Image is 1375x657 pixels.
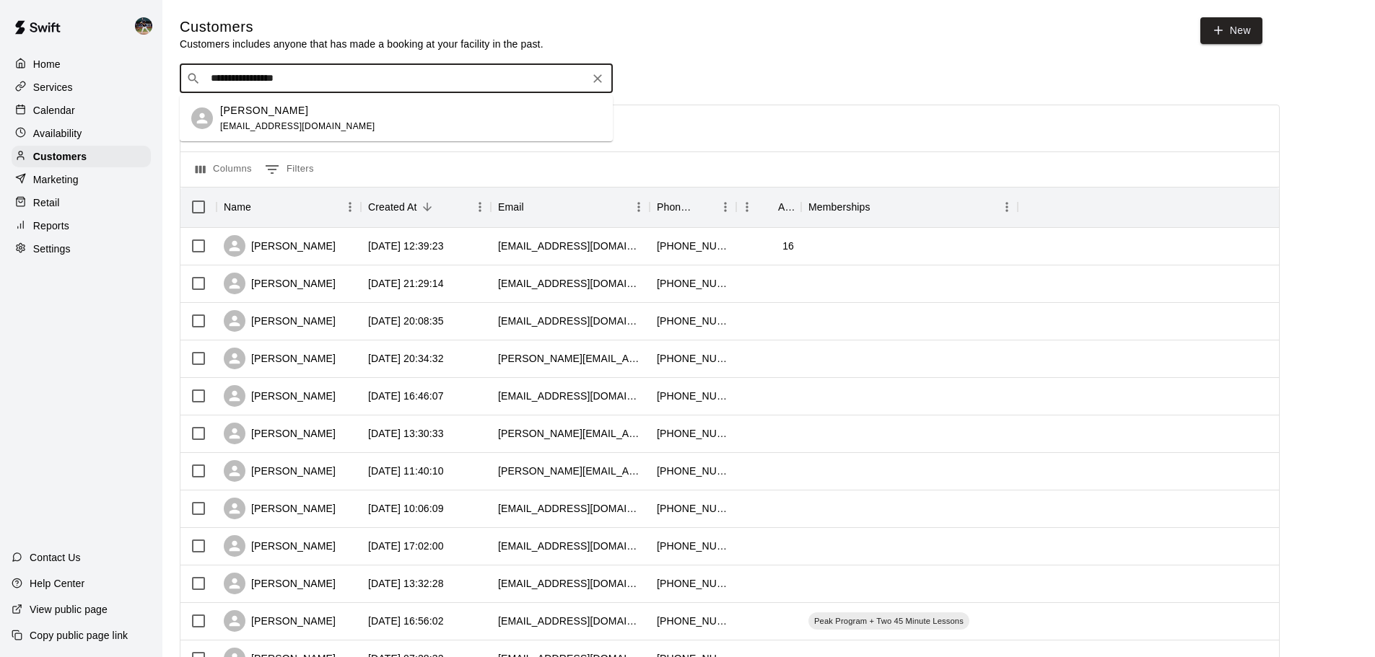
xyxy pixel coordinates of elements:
div: [PERSON_NAME] [224,610,336,632]
div: paloro16104@gmail.com [498,614,642,628]
div: Peak Program + Two 45 Minute Lessons [808,612,969,630]
button: Clear [588,69,608,89]
p: Availability [33,126,82,141]
a: Customers [12,146,151,167]
a: Settings [12,238,151,260]
div: [PERSON_NAME] [224,273,336,294]
div: +14062023655 [657,276,729,291]
button: Sort [694,197,715,217]
button: Sort [870,197,891,217]
div: spitfire2341@gmail.com [498,276,642,291]
p: Help Center [30,576,84,591]
p: Services [33,80,73,94]
div: +14065704844 [657,389,729,403]
p: Settings [33,242,71,256]
div: harris.lyndseym@gmail.com [498,351,642,366]
div: vanpernis44@yahoo.com [498,576,642,591]
span: Peak Program + Two 45 Minute Lessons [808,615,969,627]
div: Age [778,187,794,227]
div: gcanney21@gmail.com [498,239,642,253]
button: Show filters [261,158,318,181]
p: Copy public page link [30,628,128,643]
button: Sort [524,197,544,217]
button: Menu [715,196,736,218]
div: johnson.brendakay@yahoo.com [498,464,642,478]
div: 2025-09-09 16:56:02 [368,614,444,628]
div: 2025-09-12 10:06:09 [368,501,444,516]
div: carrie.mccue73@gmail.com [498,426,642,441]
a: New [1200,17,1262,44]
div: rweickum9@gmail.com [498,539,642,553]
div: eakarlin1@hotmail.com [498,389,642,403]
button: Menu [736,196,758,218]
div: 2025-09-14 16:46:07 [368,389,444,403]
div: [PERSON_NAME] [224,460,336,482]
div: Memberships [808,187,870,227]
p: [PERSON_NAME] [220,103,308,118]
div: 2025-09-11 17:02:00 [368,539,444,553]
p: Retail [33,195,60,210]
button: Sort [758,197,778,217]
div: Phone Number [650,187,736,227]
div: Nolan Gilbert [132,12,162,40]
button: Sort [417,197,437,217]
div: [PERSON_NAME] [224,535,336,557]
a: Reports [12,215,151,237]
div: 2025-09-14 11:40:10 [368,464,444,478]
p: Reports [33,219,69,233]
button: Sort [251,197,271,217]
div: 16 [782,239,794,253]
a: Marketing [12,169,151,190]
span: [EMAIL_ADDRESS][DOMAIN_NAME] [220,121,375,131]
div: [PERSON_NAME] [224,498,336,519]
button: Menu [339,196,361,218]
div: 2025-09-17 12:39:23 [368,239,444,253]
p: Contact Us [30,550,81,565]
div: [PERSON_NAME] [224,385,336,407]
div: +14064653442 [657,239,729,253]
div: 2025-09-16 21:29:14 [368,276,444,291]
div: 2025-09-10 13:32:28 [368,576,444,591]
div: +14064656486 [657,614,729,628]
div: +14064033603 [657,464,729,478]
div: 2025-09-16 20:08:35 [368,314,444,328]
div: Services [12,76,151,98]
div: Home [12,53,151,75]
div: [PERSON_NAME] [224,573,336,594]
div: Email [498,187,524,227]
div: Name [217,187,361,227]
p: Calendar [33,103,75,118]
p: Customers [33,149,87,164]
div: Email [491,187,650,227]
p: Home [33,57,61,71]
div: 2025-09-15 20:34:32 [368,351,444,366]
div: abricketts5@gmail.com [498,501,642,516]
div: 2025-09-14 13:30:33 [368,426,444,441]
img: Nolan Gilbert [135,17,152,35]
button: Menu [469,196,491,218]
a: Calendar [12,100,151,121]
div: +14064614741 [657,351,729,366]
div: [PERSON_NAME] [224,235,336,257]
div: [PERSON_NAME] [224,310,336,332]
div: Mackenzie Roberts [191,107,213,129]
p: View public page [30,602,108,617]
button: Menu [628,196,650,218]
a: Availability [12,123,151,144]
div: Phone Number [657,187,694,227]
div: Name [224,187,251,227]
a: Retail [12,192,151,213]
button: Menu [996,196,1018,218]
div: [PERSON_NAME] [224,348,336,369]
div: Created At [361,187,491,227]
div: Search customers by name or email [180,64,613,93]
button: Select columns [192,158,256,181]
div: Created At [368,187,417,227]
div: +14064594736 [657,426,729,441]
